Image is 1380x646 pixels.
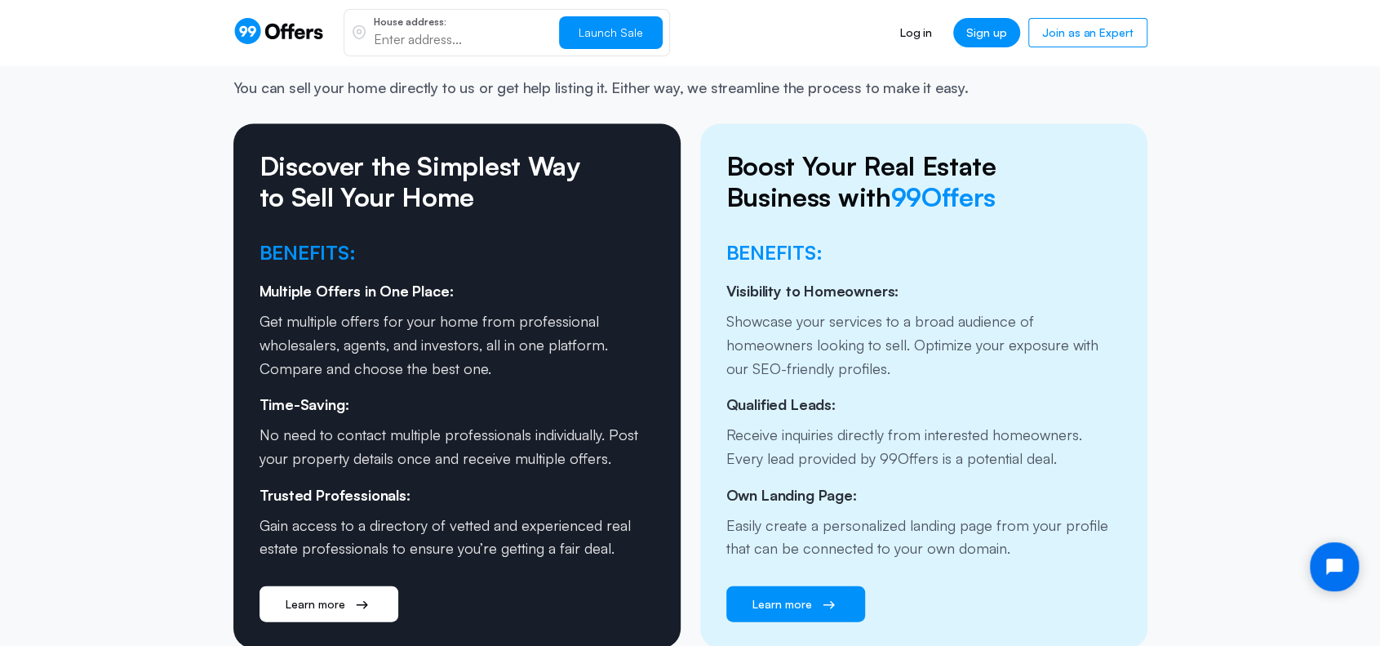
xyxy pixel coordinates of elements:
p: Receive inquiries directly from interested homeowners. Every lead provided by 99Offers is a poten... [726,423,1121,470]
p: Qualified Leads: [726,393,1121,417]
p: Benefits: [726,239,1121,267]
p: House address: [374,17,546,27]
button: Launch Sale [559,16,663,49]
iframe: Tidio Chat [1296,528,1373,605]
p: Gain access to a directory of vetted and experienced real estate professionals to ensure you’re g... [260,514,655,561]
h3: Boost Your Real Estate Business with [726,150,1053,213]
p: Own Landing Page: [726,483,1121,507]
span: Launch Sale [579,25,643,39]
a: Learn more [726,586,865,622]
span: Learn more [286,596,345,613]
a: Sign up [953,18,1020,47]
a: Learn more [260,586,398,622]
input: Enter address... [374,30,546,48]
p: Time-Saving: [260,393,655,417]
a: Join as an Expert [1028,18,1147,47]
p: Visibility to Homeowners: [726,279,1121,303]
p: Get multiple offers for your home from professional wholesalers, agents, and investors, all in on... [260,310,655,380]
span: 99Offers [890,180,995,213]
p: Showcase your services to a broad audience of homeowners looking to sell. Optimize your exposure ... [726,310,1121,380]
p: Easily create a personalized landing page from your profile that can be connected to your own dom... [726,514,1121,561]
p: You can sell your home directly to us or get help listing it. Either way, we streamline the proce... [233,78,1147,98]
p: Benefits: [260,239,655,267]
h3: Discover the Simplest Way to Sell Your Home [260,150,586,213]
span: Learn more [752,596,812,613]
a: Log in [887,18,945,47]
p: Multiple Offers in One Place: [260,279,655,303]
p: No need to contact multiple professionals individually. Post your property details once and recei... [260,423,655,470]
p: Trusted Professionals: [260,483,655,507]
